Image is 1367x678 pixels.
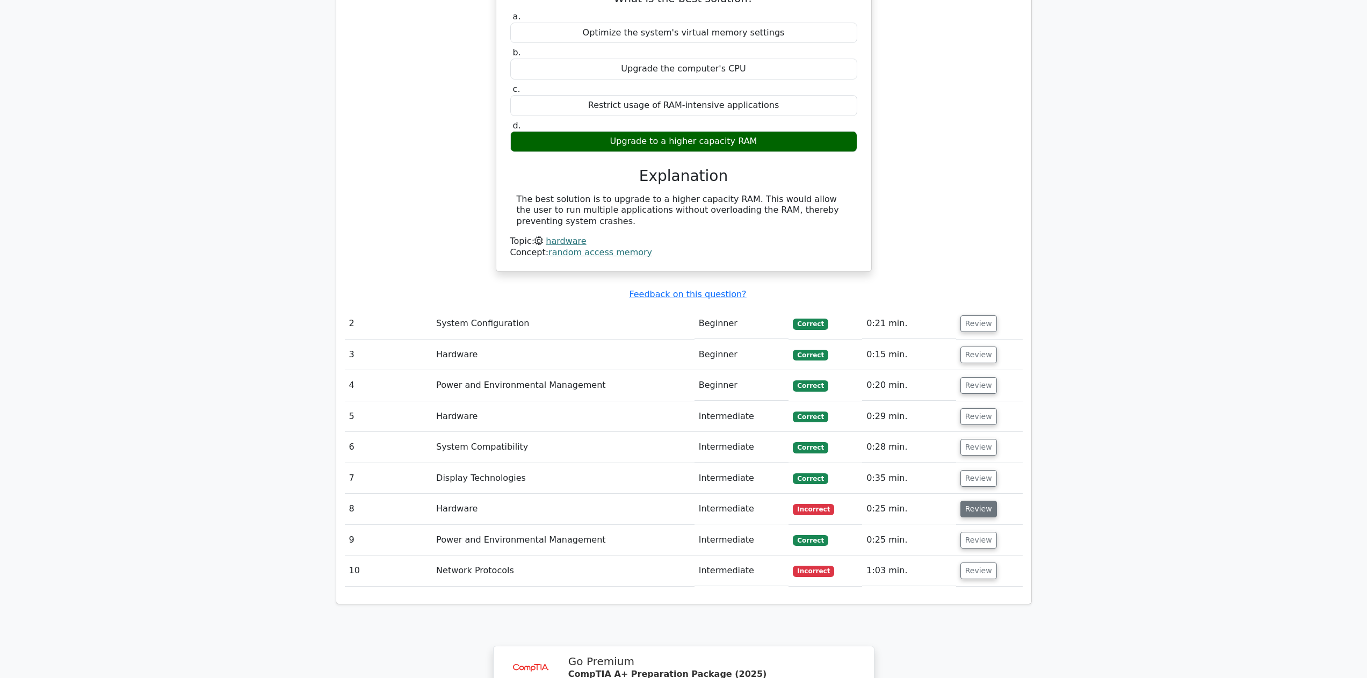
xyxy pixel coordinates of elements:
[510,236,857,247] div: Topic:
[695,556,789,586] td: Intermediate
[345,463,432,494] td: 7
[862,494,956,524] td: 0:25 min.
[345,494,432,524] td: 8
[517,167,851,185] h3: Explanation
[513,84,520,94] span: c.
[960,439,997,456] button: Review
[432,401,695,432] td: Hardware
[510,131,857,152] div: Upgrade to a higher capacity RAM
[432,432,695,463] td: System Compatibility
[432,525,695,556] td: Power and Environmental Management
[793,350,828,360] span: Correct
[960,315,997,332] button: Review
[432,340,695,370] td: Hardware
[695,340,789,370] td: Beginner
[793,442,828,453] span: Correct
[793,566,834,576] span: Incorrect
[345,401,432,432] td: 5
[862,432,956,463] td: 0:28 min.
[510,95,857,116] div: Restrict usage of RAM-intensive applications
[695,370,789,401] td: Beginner
[793,412,828,422] span: Correct
[695,401,789,432] td: Intermediate
[510,59,857,80] div: Upgrade the computer's CPU
[695,308,789,339] td: Beginner
[510,247,857,258] div: Concept:
[695,525,789,556] td: Intermediate
[345,525,432,556] td: 9
[432,494,695,524] td: Hardware
[513,47,521,57] span: b.
[345,370,432,401] td: 4
[862,308,956,339] td: 0:21 min.
[960,501,997,517] button: Review
[432,308,695,339] td: System Configuration
[432,370,695,401] td: Power and Environmental Management
[862,463,956,494] td: 0:35 min.
[862,525,956,556] td: 0:25 min.
[960,377,997,394] button: Review
[513,120,521,131] span: d.
[862,370,956,401] td: 0:20 min.
[960,562,997,579] button: Review
[345,308,432,339] td: 2
[862,401,956,432] td: 0:29 min.
[510,23,857,44] div: Optimize the system's virtual memory settings
[695,494,789,524] td: Intermediate
[546,236,586,246] a: hardware
[793,319,828,329] span: Correct
[960,532,997,549] button: Review
[345,340,432,370] td: 3
[629,289,746,299] a: Feedback on this question?
[862,340,956,370] td: 0:15 min.
[345,556,432,586] td: 10
[695,463,789,494] td: Intermediate
[513,11,521,21] span: a.
[862,556,956,586] td: 1:03 min.
[793,380,828,391] span: Correct
[960,408,997,425] button: Review
[960,347,997,363] button: Review
[960,470,997,487] button: Review
[695,432,789,463] td: Intermediate
[432,463,695,494] td: Display Technologies
[432,556,695,586] td: Network Protocols
[548,247,652,257] a: random access memory
[345,432,432,463] td: 6
[517,194,851,227] div: The best solution is to upgrade to a higher capacity RAM. This would allow the user to run multip...
[793,504,834,515] span: Incorrect
[793,535,828,546] span: Correct
[793,473,828,484] span: Correct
